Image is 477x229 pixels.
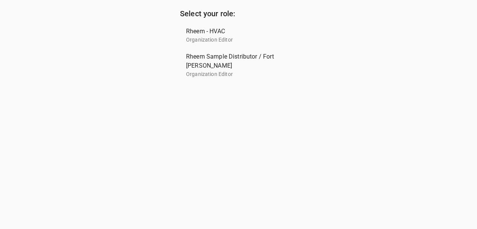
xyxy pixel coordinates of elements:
[186,27,285,36] span: Rheem - HVAC
[186,70,285,78] p: Organization Editor
[180,23,297,48] div: Rheem - HVACOrganization Editor
[180,48,297,82] div: Rheem Sample Distributor / Fort [PERSON_NAME]Organization Editor
[186,52,285,70] span: Rheem Sample Distributor / Fort [PERSON_NAME]
[180,8,297,20] h6: Select your role:
[186,36,285,44] p: Organization Editor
